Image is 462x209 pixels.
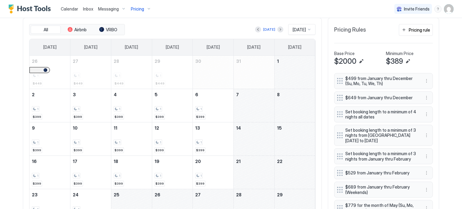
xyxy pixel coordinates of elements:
[93,26,123,34] button: VRBO
[288,45,301,50] span: [DATE]
[6,189,20,203] iframe: Intercom live chat
[200,140,202,144] span: 1
[43,45,57,50] span: [DATE]
[33,148,41,152] span: $399
[423,153,430,160] button: More options
[155,125,159,131] span: 12
[275,56,315,67] a: November 1, 2025
[423,169,430,177] button: More options
[160,39,185,55] a: Wednesday
[70,56,111,89] td: October 27, 2025
[207,45,220,50] span: [DATE]
[345,109,417,120] span: Set booking length to a minimum of 4 nights all dates
[195,192,201,197] span: 27
[358,58,365,65] button: Edit
[131,6,144,12] span: Pricing
[70,56,111,67] a: October 27, 2025
[114,59,119,64] span: 28
[293,27,306,32] span: [DATE]
[70,156,111,167] a: November 17, 2025
[234,89,274,100] a: November 7, 2025
[119,174,120,178] span: 1
[423,132,430,139] div: menu
[155,192,160,197] span: 26
[262,26,276,33] button: [DATE]
[345,184,417,195] span: $689 from January thru February (Weekends)
[106,27,117,32] span: VRBO
[152,156,193,167] a: November 19, 2025
[423,132,430,139] button: More options
[277,125,282,131] span: 15
[156,115,164,119] span: $399
[37,174,38,178] span: 1
[399,24,433,36] button: Pricing rule
[155,159,159,164] span: 19
[114,92,117,97] span: 4
[111,122,152,134] a: November 11, 2025
[111,56,152,89] td: October 28, 2025
[277,59,279,64] span: 1
[73,92,76,97] span: 3
[234,156,274,167] a: November 21, 2025
[62,26,92,34] button: Airbnb
[156,182,164,186] span: $399
[119,107,120,111] span: 1
[152,122,193,155] td: November 12, 2025
[277,26,283,32] button: Next month
[201,39,226,55] a: Thursday
[74,148,82,152] span: $399
[29,24,125,35] div: tab-group
[29,89,70,100] a: November 2, 2025
[32,92,35,97] span: 2
[152,155,193,189] td: November 19, 2025
[236,192,242,197] span: 28
[195,125,200,131] span: 13
[334,57,356,66] span: $2000
[78,39,103,55] a: Monday
[61,6,78,12] a: Calendar
[282,39,307,55] a: Saturday
[196,115,205,119] span: $399
[196,182,205,186] span: $399
[73,192,79,197] span: 24
[275,189,315,200] a: November 29, 2025
[83,6,93,12] a: Inbox
[334,106,433,122] div: Set booking length to a minimum of 4 nights all dates menu
[434,5,442,13] div: menu
[152,189,193,200] a: November 26, 2025
[345,76,417,86] span: $499 from January thru December (Su, Mo, Tu, We, Th)
[74,27,87,32] span: Airbnb
[193,189,233,200] a: November 27, 2025
[193,155,234,189] td: November 20, 2025
[423,94,430,101] button: More options
[345,170,417,176] span: $529 from January thru February
[423,77,430,85] button: More options
[111,89,152,100] a: November 4, 2025
[31,26,61,34] button: All
[152,122,193,134] a: November 12, 2025
[423,94,430,101] div: menu
[234,155,275,189] td: November 21, 2025
[236,92,239,97] span: 7
[234,56,274,67] a: October 31, 2025
[78,174,79,178] span: 1
[155,59,160,64] span: 29
[241,39,266,55] a: Friday
[334,148,433,164] div: Set booking length to a minimum of 3 nights from January thru February menu
[234,122,275,155] td: November 14, 2025
[32,59,38,64] span: 26
[29,56,70,67] a: October 26, 2025
[255,26,261,32] button: Previous month
[345,128,417,143] span: Set booking length to a minimum of 3 nights from [GEOGRAPHIC_DATA][DATE] to [DATE]
[277,192,283,197] span: 29
[200,174,202,178] span: 1
[334,51,355,56] span: Base Price
[29,56,70,89] td: October 26, 2025
[152,56,193,89] td: October 29, 2025
[74,115,82,119] span: $399
[404,58,411,65] button: Edit
[73,159,77,164] span: 17
[277,159,282,164] span: 22
[111,156,152,167] a: November 18, 2025
[78,140,79,144] span: 1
